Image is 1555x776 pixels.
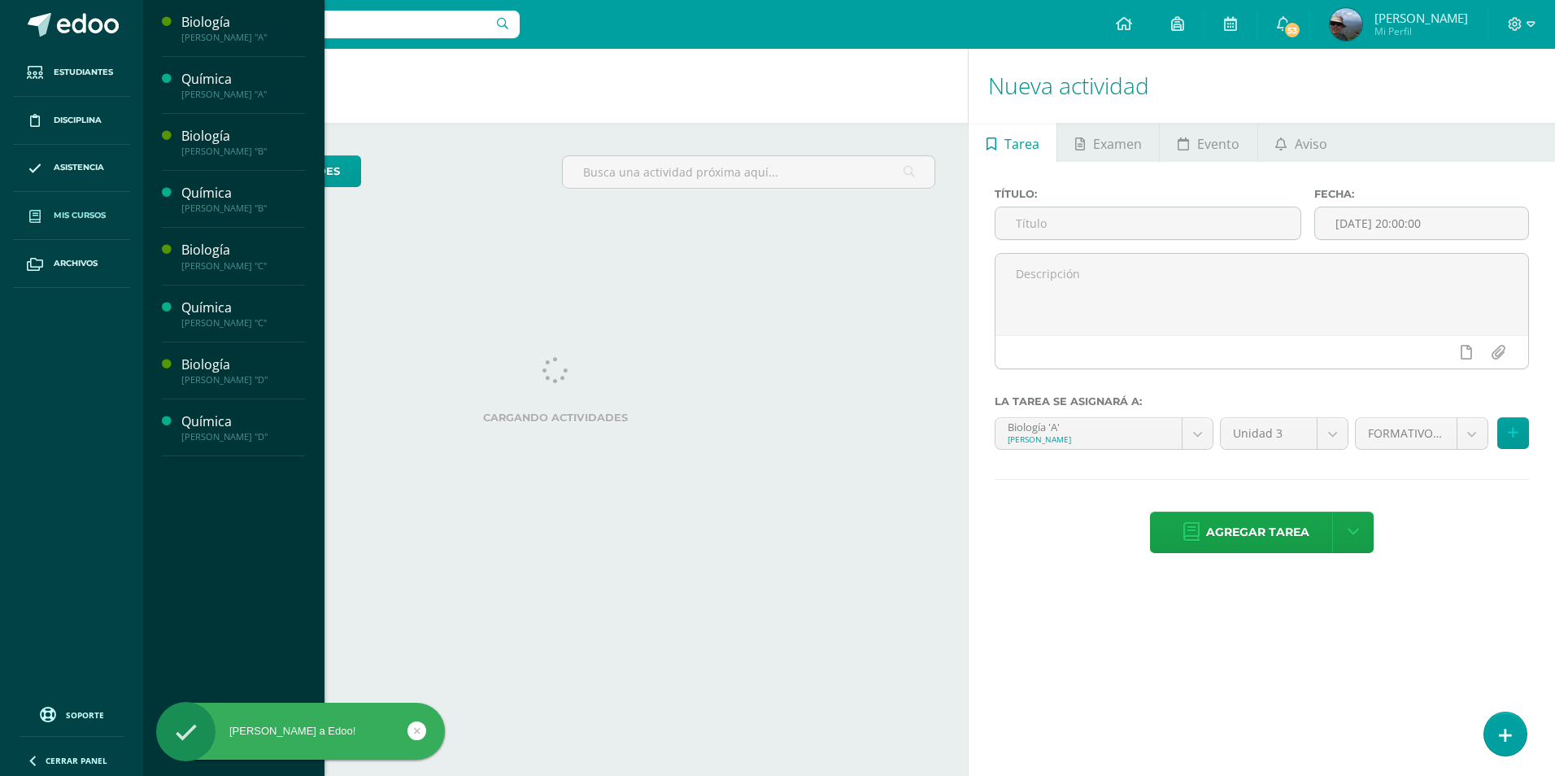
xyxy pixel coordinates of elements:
a: Química[PERSON_NAME] "B" [181,184,305,214]
span: Cerrar panel [46,755,107,766]
a: Aviso [1258,123,1345,162]
a: Archivos [13,240,130,288]
input: Título [995,207,1300,239]
span: Soporte [66,709,104,721]
a: Mis cursos [13,192,130,240]
a: Biología 'A'[PERSON_NAME] [995,418,1213,449]
span: Mis cursos [54,209,106,222]
a: Biología[PERSON_NAME] "D" [181,355,305,386]
a: Examen [1057,123,1159,162]
div: Química [181,412,305,431]
div: Biología 'A' [1008,418,1170,434]
div: Biología [181,355,305,374]
div: [PERSON_NAME] "D" [181,431,305,442]
div: Biología [181,13,305,32]
span: Agregar tarea [1206,512,1309,552]
span: Archivos [54,257,98,270]
div: [PERSON_NAME] [1008,434,1170,445]
div: Química [181,70,305,89]
span: 53 [1283,21,1301,39]
label: Fecha: [1314,188,1529,200]
a: Unidad 3 [1221,418,1348,449]
div: [PERSON_NAME] "A" [181,32,305,43]
span: FORMATIVO (60.0%) [1368,418,1444,449]
span: Examen [1093,124,1142,163]
a: Química[PERSON_NAME] "A" [181,70,305,100]
h1: Nueva actividad [988,49,1535,123]
span: Mi Perfil [1374,24,1468,38]
div: [PERSON_NAME] "B" [181,203,305,214]
a: Asistencia [13,145,130,193]
label: Cargando actividades [176,412,935,424]
span: Estudiantes [54,66,113,79]
a: Soporte [20,703,124,725]
div: [PERSON_NAME] "A" [181,89,305,100]
a: Biología[PERSON_NAME] "A" [181,13,305,43]
a: Química[PERSON_NAME] "C" [181,299,305,329]
a: Evento [1160,123,1257,162]
span: Aviso [1295,124,1327,163]
a: Estudiantes [13,49,130,97]
span: Evento [1197,124,1239,163]
a: Disciplina [13,97,130,145]
span: Tarea [1004,124,1039,163]
span: Asistencia [54,161,104,174]
span: Unidad 3 [1233,418,1305,449]
a: Tarea [969,123,1056,162]
img: e57d4945eb58c8e9487f3e3570aa7150.png [1330,8,1362,41]
span: Disciplina [54,114,102,127]
a: FORMATIVO (60.0%) [1356,418,1487,449]
div: Biología [181,241,305,259]
div: [PERSON_NAME] "C" [181,317,305,329]
label: La tarea se asignará a: [995,395,1529,408]
input: Busca un usuario... [154,11,520,38]
div: Química [181,184,305,203]
a: Biología[PERSON_NAME] "B" [181,127,305,157]
h1: Actividades [163,49,948,123]
div: Biología [181,127,305,146]
label: Título: [995,188,1301,200]
input: Fecha de entrega [1315,207,1528,239]
input: Busca una actividad próxima aquí... [563,156,934,188]
div: [PERSON_NAME] "D" [181,374,305,386]
a: Química[PERSON_NAME] "D" [181,412,305,442]
a: Biología[PERSON_NAME] "C" [181,241,305,271]
div: [PERSON_NAME] "C" [181,260,305,272]
div: [PERSON_NAME] a Edoo! [156,724,445,739]
span: [PERSON_NAME] [1374,10,1468,26]
div: [PERSON_NAME] "B" [181,146,305,157]
div: Química [181,299,305,317]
